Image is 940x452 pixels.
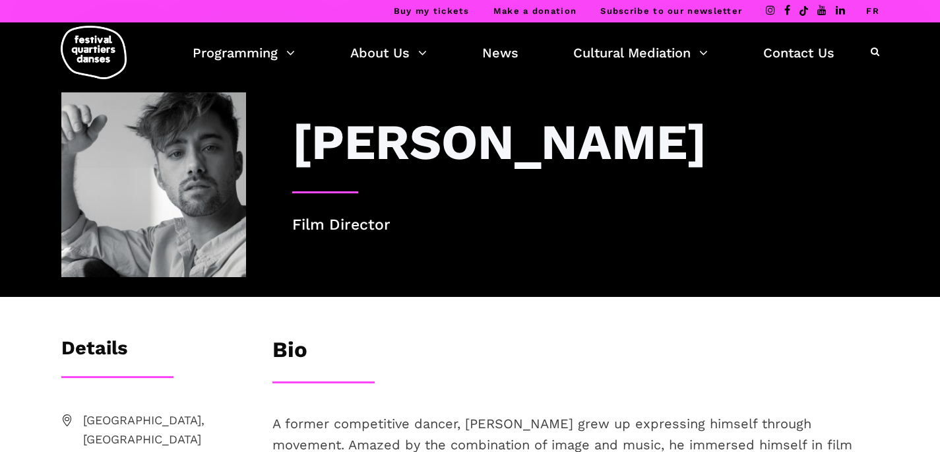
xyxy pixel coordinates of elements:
[573,42,708,64] a: Cultural Mediation
[600,6,742,16] a: Subscribe to our newsletter
[493,6,577,16] a: Make a donation
[763,42,834,64] a: Contact Us
[83,411,246,449] span: [GEOGRAPHIC_DATA], [GEOGRAPHIC_DATA]
[292,112,706,172] h3: [PERSON_NAME]
[292,213,879,238] p: Film Director
[866,6,879,16] a: FR
[350,42,427,64] a: About Us
[61,92,246,277] img: mc cv landscape – 01
[61,26,127,79] img: logo-fqd-med
[482,42,518,64] a: News
[394,6,470,16] a: Buy my tickets
[272,337,307,370] h3: Bio
[61,337,127,370] h3: Details
[193,42,295,64] a: Programming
